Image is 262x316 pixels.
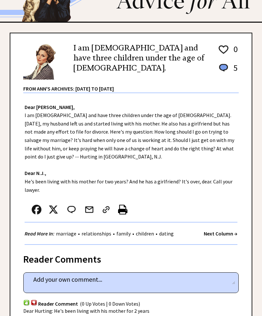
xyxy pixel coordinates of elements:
a: marriage [54,230,78,237]
img: votup.png [23,300,30,306]
a: Next Column → [204,230,237,237]
strong: Dear N.J., [25,170,46,176]
span: Dear Hurting: He's been living with his mother for 2 years [23,308,149,314]
img: x_small.png [49,205,58,214]
h2: I am [DEMOGRAPHIC_DATA] and have three children under the age of [DEMOGRAPHIC_DATA]. [73,43,208,73]
div: From Ann's Archives: [DATE] to [DATE] [23,80,239,93]
a: dating [158,230,175,237]
img: Ann6%20v2%20small.png [23,43,64,80]
strong: Dear [PERSON_NAME], [25,104,75,110]
img: mail.png [84,205,94,214]
img: message_round%202.png [66,205,77,214]
img: facebook.png [32,205,41,214]
img: message_round%201.png [218,63,229,73]
a: children [134,230,156,237]
td: 0 [230,44,238,62]
a: family [115,230,132,237]
img: votdown.png [31,300,37,306]
span: Reader Comment [38,300,78,307]
strong: Read More In: [25,230,54,237]
div: • • • • [25,230,175,238]
div: I am [DEMOGRAPHIC_DATA] and have three children under the age of [DEMOGRAPHIC_DATA]. [DATE], my h... [10,93,252,245]
a: relationships [80,230,113,237]
div: Reader Comments [23,252,239,263]
img: link_02.png [101,205,111,214]
img: printer%20icon.png [118,205,127,214]
img: heart_outline%201.png [218,44,229,55]
span: (0 Up Votes | 0 Down Votes) [80,300,140,307]
td: 5 [230,62,238,80]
